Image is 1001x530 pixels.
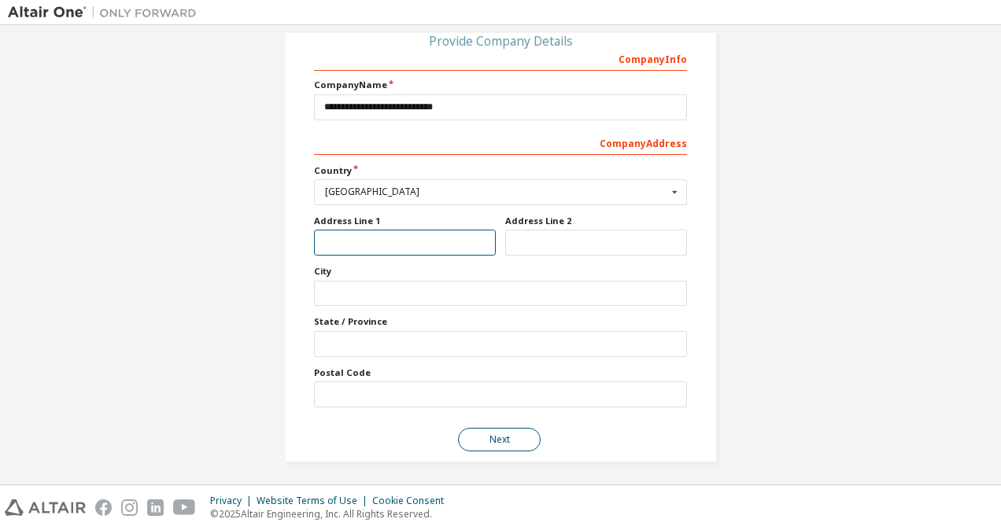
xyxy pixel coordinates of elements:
label: City [314,265,687,278]
div: Company Info [314,46,687,71]
img: linkedin.svg [147,499,164,516]
img: youtube.svg [173,499,196,516]
div: Provide Company Details [314,36,687,46]
img: altair_logo.svg [5,499,86,516]
label: Address Line 2 [505,215,687,227]
label: Company Name [314,79,687,91]
div: Privacy [210,495,257,507]
img: Altair One [8,5,205,20]
label: State / Province [314,315,687,328]
label: Postal Code [314,366,687,379]
img: instagram.svg [121,499,138,516]
div: Cookie Consent [372,495,453,507]
label: Address Line 1 [314,215,496,227]
div: [GEOGRAPHIC_DATA] [325,187,667,197]
div: Website Terms of Use [257,495,372,507]
p: © 2025 Altair Engineering, Inc. All Rights Reserved. [210,507,453,521]
button: Next [458,428,541,451]
label: Country [314,164,687,177]
img: facebook.svg [95,499,112,516]
div: Company Address [314,130,687,155]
